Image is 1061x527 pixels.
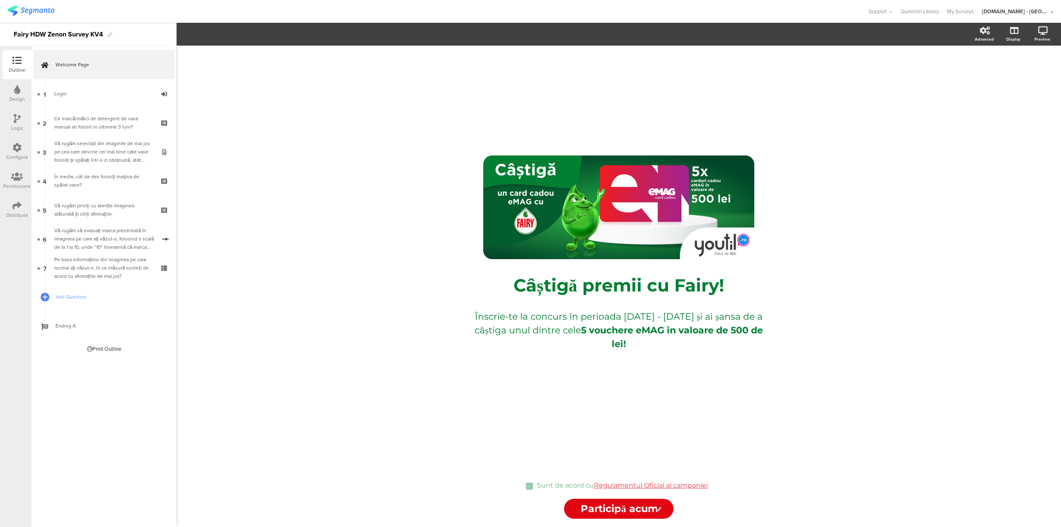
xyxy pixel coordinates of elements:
[474,310,764,351] p: Înscrie-te la concurs în perioada [DATE] - [DATE] și ai șansa de a câștiga unul dintre cele
[537,481,708,489] p: Sunt de acord cu
[1006,36,1020,42] div: Display
[581,325,763,350] strong: 5 vouchere eMAG in valoare de 500 de lei!
[982,7,1048,15] div: [DOMAIN_NAME] - [GEOGRAPHIC_DATA]
[43,147,46,156] span: 3
[465,274,772,296] p: Câștigă premii cu Fairy!
[9,95,25,103] div: Design
[43,234,46,243] span: 6
[56,293,162,301] span: Add Question
[54,202,153,218] div: Vă rugăm priviți cu atenție imaginea alăturată și citiți afirmațiile.
[11,124,23,132] div: Logic
[54,255,153,280] div: Pe baza informațiilor din imaginea pe care tocmai ați văzut-o, în ce măsură sunteți de acord cu a...
[869,7,887,15] span: Support
[7,5,54,16] img: segmanta logo
[564,499,673,519] input: Start
[56,61,162,69] span: Welcome Page
[54,139,153,164] div: Vă rugăm selectați din imaginile de mai jos pe cea care descrie cel mai bine câte vase folosiți ș...
[34,137,174,166] a: 3 Vă rugăm selectați din imaginile de mai jos pe cea care descrie cel mai bine câte vase folosiți...
[9,66,25,74] div: Outline
[54,226,156,251] div: Vă rugăm să evaluați marca prezentată în imaginea pe care ați văzut-o, folosind o scală de la 1 l...
[1034,36,1050,42] div: Preview
[43,118,46,127] span: 2
[54,114,153,131] div: Ce marcă/mărci de detergent de vase manual ati folosit in ultimele 3 luni?
[975,36,994,42] div: Advanced
[43,176,46,185] span: 4
[34,108,174,137] a: 2 Ce marcă/mărci de detergent de vase manual ati folosit in ultimele 3 luni?
[43,205,46,214] span: 5
[34,224,174,253] a: 6 Vă rugăm să evaluați marca prezentată în imaginea pe care ați văzut-o, folosind o scală de la 1...
[14,28,103,41] div: Fairy HDW Zenon Survey KV4
[34,311,174,340] a: Ending A
[54,90,153,98] div: Login
[56,322,162,330] span: Ending A
[34,195,174,224] a: 5 Vă rugăm priviți cu atenție imaginea alăturată și citiți afirmațiile.
[34,50,174,79] a: Welcome Page
[44,89,46,98] span: 1
[34,166,174,195] a: 4 În medie, cât de des folosiți mașina de spălat vase?
[6,211,28,219] div: Distribute
[3,182,31,190] div: Permissions
[594,481,708,489] a: Regulamentul Oficial al campaniei
[87,345,121,353] div: Print Outline
[54,172,153,189] div: În medie, cât de des folosiți mașina de spălat vase?
[43,263,46,272] span: 7
[34,79,174,108] a: 1 Login
[6,153,28,161] div: Configure
[34,253,174,282] a: 7 Pe baza informațiilor din imaginea pe care tocmai ați văzut-o, în ce măsură sunteți de acord cu...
